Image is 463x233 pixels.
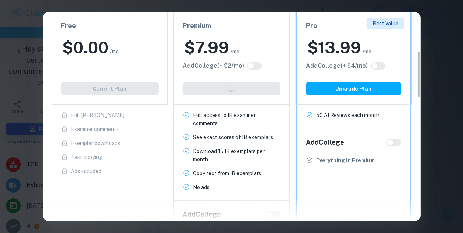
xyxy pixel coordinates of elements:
[316,156,375,165] p: Everything in Premium
[306,21,401,31] h6: Pro
[316,111,379,119] p: 50 AI Reviews each month
[193,169,261,177] p: Copy text from IB exemplars
[71,153,103,161] p: Text copying
[307,37,361,59] h2: $ 13.99
[183,61,244,70] h6: Click to see all the additional College features.
[61,21,159,31] h6: Free
[306,137,344,148] h6: Add College
[306,82,401,95] button: Upgrade Plan
[193,147,280,163] p: Download 15 IB exemplars per month
[110,47,119,56] span: /mo
[306,61,368,70] h6: Click to see all the additional College features.
[373,20,398,28] p: Best Value
[193,133,273,141] p: See exact scores of IB exemplars
[71,167,102,175] p: Ads included
[71,111,125,119] p: Full [PERSON_NAME]
[193,183,210,191] p: No ads
[231,47,239,56] span: /mo
[184,37,229,59] h2: $ 7.99
[183,21,280,31] h6: Premium
[363,47,372,56] span: /mo
[193,111,280,127] p: Full access to IB examiner comments
[71,139,121,147] p: Exemplar downloads
[71,125,119,133] p: Examiner comments
[62,37,108,59] h2: $ 0.00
